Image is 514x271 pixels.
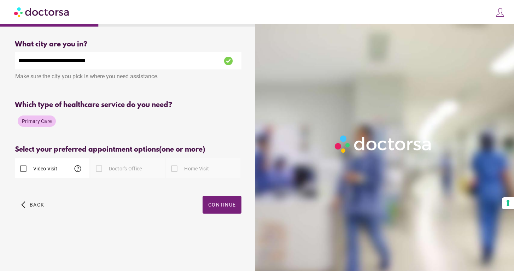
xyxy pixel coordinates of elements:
[30,202,44,208] span: Back
[15,101,241,109] div: Which type of healthcare service do you need?
[107,165,142,172] label: Doctor's Office
[208,202,236,208] span: Continue
[495,7,505,17] img: icons8-customer-100.png
[15,40,241,49] div: What city are you in?
[22,118,52,124] span: Primary Care
[15,146,241,154] div: Select your preferred appointment options
[74,164,82,173] span: help
[18,196,47,214] button: arrow_back_ios Back
[14,4,70,20] img: Doctorsa.com
[15,69,241,85] div: Make sure the city you pick is where you need assistance.
[332,132,435,156] img: Logo-Doctorsa-trans-White-partial-flat.png
[203,196,241,214] button: Continue
[183,165,209,172] label: Home Visit
[159,146,205,154] span: (one or more)
[32,165,57,172] label: Video Visit
[502,197,514,209] button: Your consent preferences for tracking technologies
